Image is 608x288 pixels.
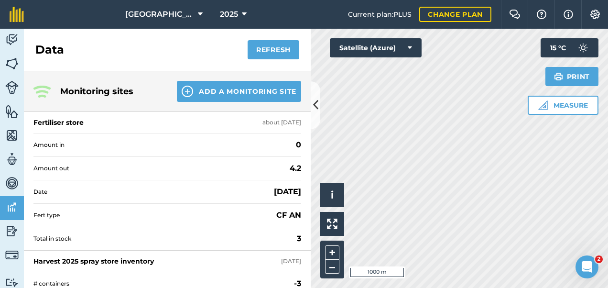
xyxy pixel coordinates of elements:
span: 2025 [220,9,238,20]
strong: 3 [297,233,301,244]
div: Harvest 2025 spray store inventory [33,256,154,266]
div: about [DATE] [262,119,301,126]
button: Print [545,67,599,86]
span: Date [33,188,270,196]
div: [DATE] [281,257,301,265]
span: i [331,189,334,201]
img: svg+xml;base64,PD94bWwgdmVyc2lvbj0iMS4wIiBlbmNvZGluZz0idXRmLTgiPz4KPCEtLSBHZW5lcmF0b3I6IEFkb2JlIE... [5,200,19,214]
img: svg+xml;base64,PD94bWwgdmVyc2lvbj0iMS4wIiBlbmNvZGluZz0idXRmLTgiPz4KPCEtLSBHZW5lcmF0b3I6IEFkb2JlIE... [5,176,19,190]
h2: Data [35,42,64,57]
img: svg+xml;base64,PD94bWwgdmVyc2lvbj0iMS4wIiBlbmNvZGluZz0idXRmLTgiPz4KPCEtLSBHZW5lcmF0b3I6IEFkb2JlIE... [5,278,19,287]
strong: CF AN [276,210,301,221]
img: svg+xml;base64,PD94bWwgdmVyc2lvbj0iMS4wIiBlbmNvZGluZz0idXRmLTgiPz4KPCEtLSBHZW5lcmF0b3I6IEFkb2JlIE... [5,33,19,47]
span: Amount in [33,141,292,149]
img: Three radiating wave signals [33,86,51,98]
img: Ruler icon [538,100,548,110]
img: svg+xml;base64,PHN2ZyB4bWxucz0iaHR0cDovL3d3dy53My5vcmcvMjAwMC9zdmciIHdpZHRoPSIxNCIgaGVpZ2h0PSIyNC... [182,86,193,97]
span: # containers [33,280,290,288]
img: svg+xml;base64,PHN2ZyB4bWxucz0iaHR0cDovL3d3dy53My5vcmcvMjAwMC9zdmciIHdpZHRoPSI1NiIgaGVpZ2h0PSI2MC... [5,104,19,119]
img: svg+xml;base64,PD94bWwgdmVyc2lvbj0iMS4wIiBlbmNvZGluZz0idXRmLTgiPz4KPCEtLSBHZW5lcmF0b3I6IEFkb2JlIE... [5,152,19,166]
img: svg+xml;base64,PD94bWwgdmVyc2lvbj0iMS4wIiBlbmNvZGluZz0idXRmLTgiPz4KPCEtLSBHZW5lcmF0b3I6IEFkb2JlIE... [574,38,593,57]
img: A question mark icon [536,10,547,19]
div: Fertiliser store [33,118,84,127]
span: Amount out [33,165,286,172]
img: svg+xml;base64,PD94bWwgdmVyc2lvbj0iMS4wIiBlbmNvZGluZz0idXRmLTgiPz4KPCEtLSBHZW5lcmF0b3I6IEFkb2JlIE... [5,248,19,262]
img: svg+xml;base64,PHN2ZyB4bWxucz0iaHR0cDovL3d3dy53My5vcmcvMjAwMC9zdmciIHdpZHRoPSI1NiIgaGVpZ2h0PSI2MC... [5,128,19,143]
img: A cog icon [589,10,601,19]
img: svg+xml;base64,PHN2ZyB4bWxucz0iaHR0cDovL3d3dy53My5vcmcvMjAwMC9zdmciIHdpZHRoPSI1NiIgaGVpZ2h0PSI2MC... [5,56,19,71]
button: Add a Monitoring Site [177,81,301,102]
button: + [325,245,339,260]
button: – [325,260,339,274]
img: fieldmargin Logo [10,7,24,22]
span: [GEOGRAPHIC_DATA] [125,9,194,20]
iframe: Intercom live chat [575,255,598,278]
img: Two speech bubbles overlapping with the left bubble in the forefront [509,10,521,19]
img: svg+xml;base64,PHN2ZyB4bWxucz0iaHR0cDovL3d3dy53My5vcmcvMjAwMC9zdmciIHdpZHRoPSIxNyIgaGVpZ2h0PSIxNy... [564,9,573,20]
strong: [DATE] [274,186,301,198]
span: 2 [595,255,603,263]
span: Fert type [33,211,272,219]
img: svg+xml;base64,PD94bWwgdmVyc2lvbj0iMS4wIiBlbmNvZGluZz0idXRmLTgiPz4KPCEtLSBHZW5lcmF0b3I6IEFkb2JlIE... [5,224,19,238]
a: Fertiliser storeabout [DATE]Amount in0 Amount out4.2 Date[DATE]Fert typeCF ANTotal in stock3 [24,112,311,251]
button: Satellite (Azure) [330,38,422,57]
h4: Monitoring sites [60,85,162,98]
strong: 4.2 [290,163,301,174]
a: Change plan [419,7,491,22]
button: i [320,183,344,207]
span: Total in stock [33,235,293,243]
strong: 0 [296,139,301,151]
img: svg+xml;base64,PD94bWwgdmVyc2lvbj0iMS4wIiBlbmNvZGluZz0idXRmLTgiPz4KPCEtLSBHZW5lcmF0b3I6IEFkb2JlIE... [5,81,19,94]
button: Refresh [248,40,299,59]
span: 15 ° C [550,38,566,57]
span: Current plan : PLUS [348,9,412,20]
img: Four arrows, one pointing top left, one top right, one bottom right and the last bottom left [327,219,337,229]
button: 15 °C [541,38,598,57]
button: Measure [528,96,598,115]
img: svg+xml;base64,PHN2ZyB4bWxucz0iaHR0cDovL3d3dy53My5vcmcvMjAwMC9zdmciIHdpZHRoPSIxOSIgaGVpZ2h0PSIyNC... [554,71,563,82]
